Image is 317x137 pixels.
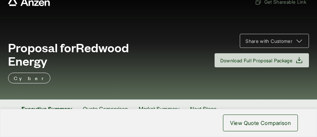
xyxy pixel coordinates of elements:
button: Download Full Proposal Package [215,53,309,67]
span: Download Full Proposal Package [220,57,293,64]
button: Executive Summary [16,99,78,118]
button: Market Summary [133,99,185,118]
span: View Quote Comparison [230,119,291,127]
button: Quote Comparison [78,99,133,118]
button: Next Steps [185,99,222,118]
button: View Quote Comparison [223,115,298,131]
span: Share with Customer [245,38,292,45]
span: Proposal for Redwood Energy [8,41,146,67]
p: Cyber [14,74,45,82]
button: Share with Customer [240,34,309,48]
